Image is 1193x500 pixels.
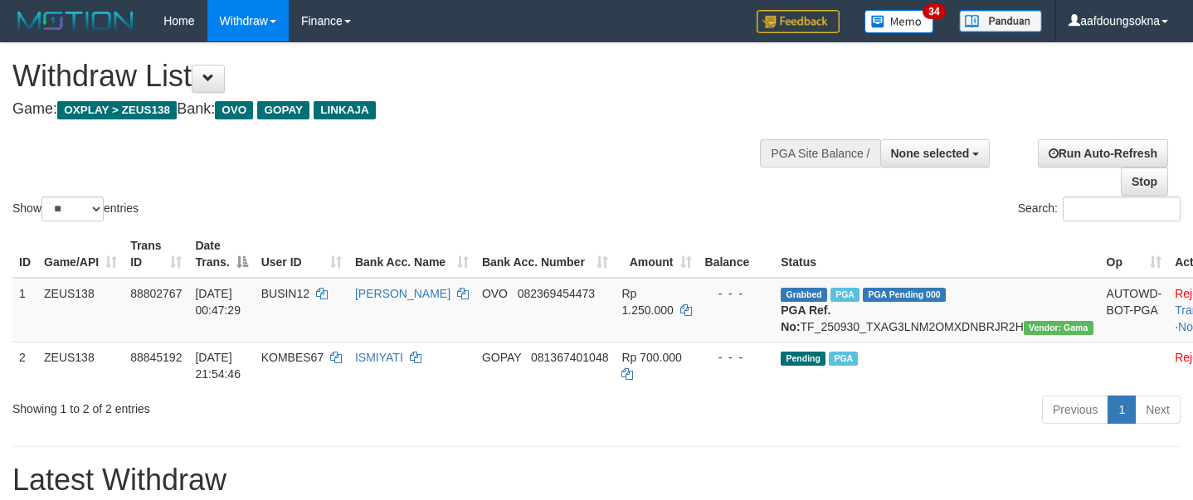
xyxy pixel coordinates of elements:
[863,288,946,302] span: PGA Pending
[348,231,475,278] th: Bank Acc. Name: activate to sort column ascending
[257,101,309,119] span: GOPAY
[12,101,779,118] h4: Game: Bank:
[12,60,779,93] h1: Withdraw List
[959,10,1042,32] img: panduan.png
[621,351,681,364] span: Rp 700.000
[621,287,673,317] span: Rp 1.250.000
[923,4,945,19] span: 34
[705,285,768,302] div: - - -
[215,101,253,119] span: OVO
[261,351,324,364] span: KOMBES67
[195,351,241,381] span: [DATE] 21:54:46
[12,231,37,278] th: ID
[12,342,37,389] td: 2
[130,287,182,300] span: 88802767
[829,352,858,366] span: Marked by aafsreyleap
[188,231,254,278] th: Date Trans.: activate to sort column descending
[130,351,182,364] span: 88845192
[830,288,859,302] span: Marked by aafsreyleap
[705,349,768,366] div: - - -
[1038,139,1168,167] a: Run Auto-Refresh
[261,287,309,300] span: BUSIN12
[781,352,825,366] span: Pending
[1121,167,1168,196] a: Stop
[12,394,485,417] div: Showing 1 to 2 of 2 entries
[1135,396,1181,424] a: Next
[475,231,616,278] th: Bank Acc. Number: activate to sort column ascending
[864,10,934,33] img: Button%20Memo.svg
[774,278,1099,342] td: TF_250930_TXAG3LNM2OMXDNBRJR2H
[1024,321,1093,335] span: Vendor URL: https://trx31.1velocity.biz
[124,231,188,278] th: Trans ID: activate to sort column ascending
[255,231,348,278] th: User ID: activate to sort column ascending
[518,287,595,300] span: Copy 082369454473 to clipboard
[531,351,608,364] span: Copy 081367401048 to clipboard
[781,288,827,302] span: Grabbed
[699,231,775,278] th: Balance
[1100,278,1169,342] td: AUTOWD-BOT-PGA
[891,147,970,160] span: None selected
[781,303,830,333] b: PGA Ref. No:
[37,231,124,278] th: Game/API: activate to sort column ascending
[1108,396,1136,424] a: 1
[615,231,698,278] th: Amount: activate to sort column ascending
[482,351,521,364] span: GOPAY
[1063,197,1181,221] input: Search:
[12,278,37,342] td: 1
[12,197,139,221] label: Show entries
[774,231,1099,278] th: Status
[482,287,508,300] span: OVO
[760,139,879,167] div: PGA Site Balance /
[355,287,450,300] a: [PERSON_NAME]
[880,139,991,167] button: None selected
[757,10,840,33] img: Feedback.jpg
[1018,197,1181,221] label: Search:
[57,101,177,119] span: OXPLAY > ZEUS138
[37,342,124,389] td: ZEUS138
[37,278,124,342] td: ZEUS138
[12,464,1181,497] h1: Latest Withdraw
[1100,231,1169,278] th: Op: activate to sort column ascending
[314,101,376,119] span: LINKAJA
[1042,396,1108,424] a: Previous
[355,351,403,364] a: ISMIYATI
[41,197,104,221] select: Showentries
[195,287,241,317] span: [DATE] 00:47:29
[12,8,139,33] img: MOTION_logo.png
